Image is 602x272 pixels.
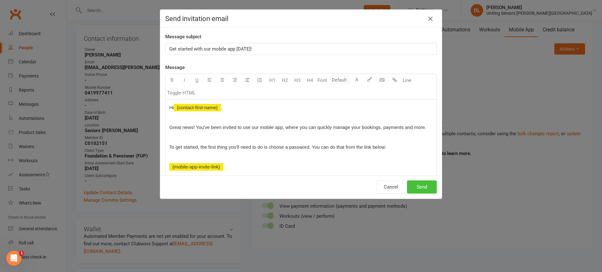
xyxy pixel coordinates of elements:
span: Get started with our mobile app [DATE]! [169,46,252,52]
button: H4 [304,74,316,87]
span: Hi [169,105,174,110]
iframe: Intercom live chat [6,251,21,266]
button: H2 [278,74,291,87]
span: U [195,77,198,83]
button: Close [425,14,436,24]
button: U [191,74,203,87]
span: 1 [19,251,24,256]
span: To get started, the first thing you'll need to do is choose a password. You can do that from the ... [169,144,386,150]
button: Send [407,180,437,194]
span: Great news! You've been invited to use our mobile app, where you can quickly manage your bookings... [169,125,426,130]
button: Line [401,74,413,87]
button: Cancel [377,180,405,194]
label: Message [165,64,185,71]
button: A [351,74,363,87]
button: H1 [266,74,278,87]
button: H3 [291,74,304,87]
label: Message subject [165,33,201,40]
button: Toggle HTML [166,87,197,99]
h4: Send invitation email [165,15,437,23]
button: Font [316,74,329,87]
span: , [221,105,222,110]
input: Default [330,76,349,84]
